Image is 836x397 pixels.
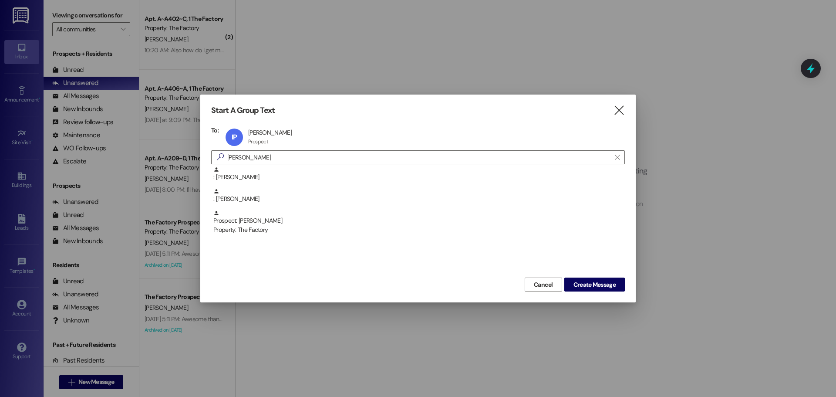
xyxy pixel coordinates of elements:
button: Clear text [610,151,624,164]
i:  [613,106,625,115]
span: Cancel [534,280,553,289]
h3: To: [211,126,219,134]
div: : [PERSON_NAME] [211,188,625,210]
div: : [PERSON_NAME] [211,166,625,188]
div: : [PERSON_NAME] [213,188,625,204]
div: Prospect [248,138,268,145]
i:  [615,154,620,161]
div: Property: The Factory [213,225,625,234]
span: Create Message [573,280,616,289]
span: IP [232,132,237,142]
div: Prospect: [PERSON_NAME] [213,210,625,235]
input: Search for any contact or apartment [227,151,610,163]
button: Cancel [525,278,562,292]
i:  [213,153,227,162]
div: Prospect: [PERSON_NAME]Property: The Factory [211,210,625,232]
div: : [PERSON_NAME] [213,166,625,182]
div: [PERSON_NAME] [248,129,292,136]
button: Create Message [564,278,625,292]
h3: Start A Group Text [211,105,275,115]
